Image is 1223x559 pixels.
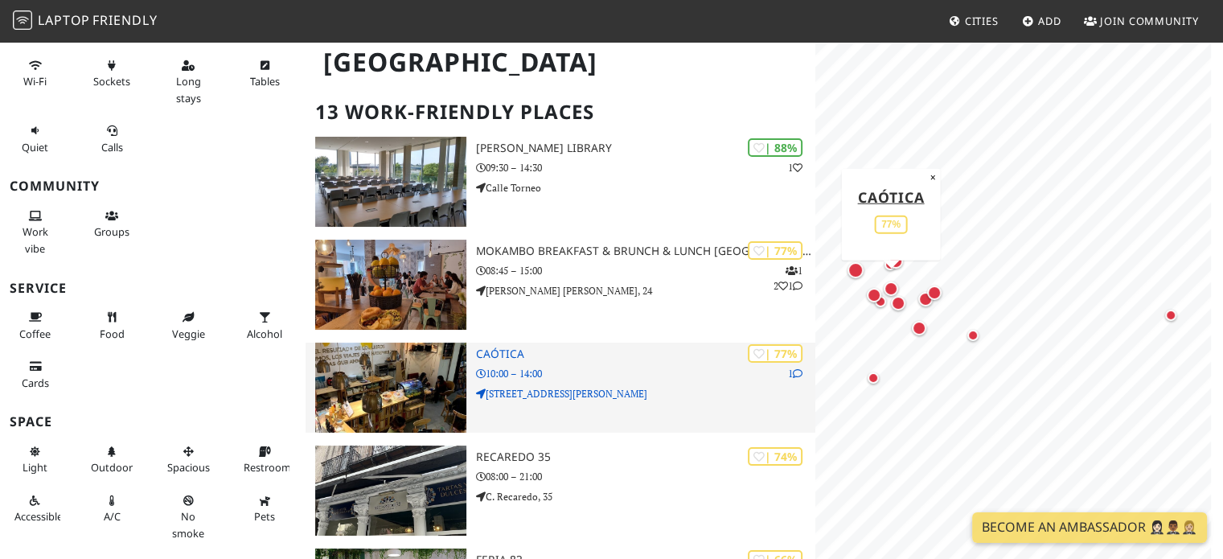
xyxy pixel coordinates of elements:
div: Map marker [915,289,936,310]
button: Coffee [10,304,61,347]
span: Restroom [244,460,291,475]
button: Close popup [925,168,940,186]
div: Map marker [1161,306,1180,325]
div: | 77% [748,344,802,363]
span: Natural light [23,460,47,475]
button: A/C [86,487,137,530]
span: Laptop [38,11,90,29]
span: Credit cards [22,376,49,390]
h3: Productivity [10,28,296,43]
a: Join Community [1077,6,1205,35]
h3: Space [10,414,296,430]
h3: [PERSON_NAME] Library [476,142,816,155]
div: Map marker [844,259,867,282]
div: Map marker [864,285,884,306]
p: 09:30 – 14:30 [476,160,816,175]
img: LaptopFriendly [13,10,32,30]
div: Map marker [924,282,945,303]
span: Accessible [14,509,63,524]
button: Spacious [162,438,214,481]
div: | 88% [748,138,802,157]
h3: Caótica [476,347,816,361]
span: Alcohol [247,327,282,341]
span: Quiet [22,140,48,154]
button: Calls [86,117,137,160]
span: Pet friendly [254,509,275,524]
p: Calle Torneo [476,180,816,195]
a: Add [1016,6,1068,35]
a: Felipe González Márquez Library | 88% 1 [PERSON_NAME] Library 09:30 – 14:30 Calle Torneo [306,137,815,227]
a: Mokambo Breakfast & Brunch & Lunch Sevilla | 77% 121 Mokambo Breakfast & Brunch & Lunch [GEOGRAPH... [306,240,815,330]
img: Felipe González Márquez Library [315,137,466,227]
p: 1 [788,160,802,175]
button: Long stays [162,52,214,111]
span: Video/audio calls [101,140,123,154]
span: Long stays [176,74,201,105]
span: Group tables [94,224,129,239]
div: Map marker [871,292,890,311]
span: People working [23,224,48,255]
button: Pets [239,487,290,530]
button: Tables [239,52,290,95]
span: Spacious [167,460,210,475]
button: Outdoor [86,438,137,481]
a: Become an Ambassador 🤵🏻‍♀️🤵🏾‍♂️🤵🏼‍♀️ [972,512,1207,543]
p: [STREET_ADDRESS][PERSON_NAME] [476,386,816,401]
span: Outdoor area [91,460,133,475]
div: | 74% [748,447,802,466]
button: Alcohol [239,304,290,347]
span: Work-friendly tables [250,74,280,88]
p: [PERSON_NAME] [PERSON_NAME], 24 [476,283,816,298]
span: Food [100,327,125,341]
p: 10:00 – 14:00 [476,366,816,381]
div: | 77% [748,241,802,260]
span: Join Community [1100,14,1199,28]
p: 1 2 1 [774,263,802,294]
button: No smoke [162,487,214,546]
span: Cities [965,14,999,28]
h3: Service [10,281,296,296]
p: C. Recaredo, 35 [476,489,816,504]
button: Wi-Fi [10,52,61,95]
div: Map marker [888,293,909,314]
button: Food [86,304,137,347]
img: Mokambo Breakfast & Brunch & Lunch Sevilla [315,240,466,330]
div: Map marker [880,255,900,274]
a: Cities [942,6,1005,35]
button: Light [10,438,61,481]
button: Cards [10,353,61,396]
button: Work vibe [10,203,61,261]
span: Smoke free [172,509,204,540]
a: LaptopFriendly LaptopFriendly [13,7,158,35]
img: Recaredo 35 [315,446,466,536]
button: Groups [86,203,137,245]
a: Caótica [858,187,925,206]
span: Friendly [92,11,157,29]
h3: Community [10,179,296,194]
span: Veggie [172,327,205,341]
div: Map marker [963,326,983,345]
span: Stable Wi-Fi [23,74,47,88]
button: Restroom [239,438,290,481]
span: Coffee [19,327,51,341]
button: Quiet [10,117,61,160]
p: 1 [788,366,802,381]
button: Sockets [86,52,137,95]
p: 08:45 – 15:00 [476,263,816,278]
span: Add [1038,14,1061,28]
h1: [GEOGRAPHIC_DATA] [310,40,812,84]
span: Power sockets [93,74,130,88]
div: Map marker [909,318,930,339]
a: Recaredo 35 | 74% Recaredo 35 08:00 – 21:00 C. Recaredo, 35 [306,446,815,536]
div: Map marker [885,251,906,272]
div: Map marker [880,278,901,299]
button: Accessible [10,487,61,530]
span: Air conditioned [104,509,121,524]
img: Caótica [315,343,466,433]
h3: Recaredo 35 [476,450,816,464]
p: 08:00 – 21:00 [476,469,816,484]
button: Veggie [162,304,214,347]
h3: Mokambo Breakfast & Brunch & Lunch [GEOGRAPHIC_DATA] [476,245,816,258]
div: Map marker [864,368,883,388]
h2: 13 Work-Friendly Places [315,88,806,137]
